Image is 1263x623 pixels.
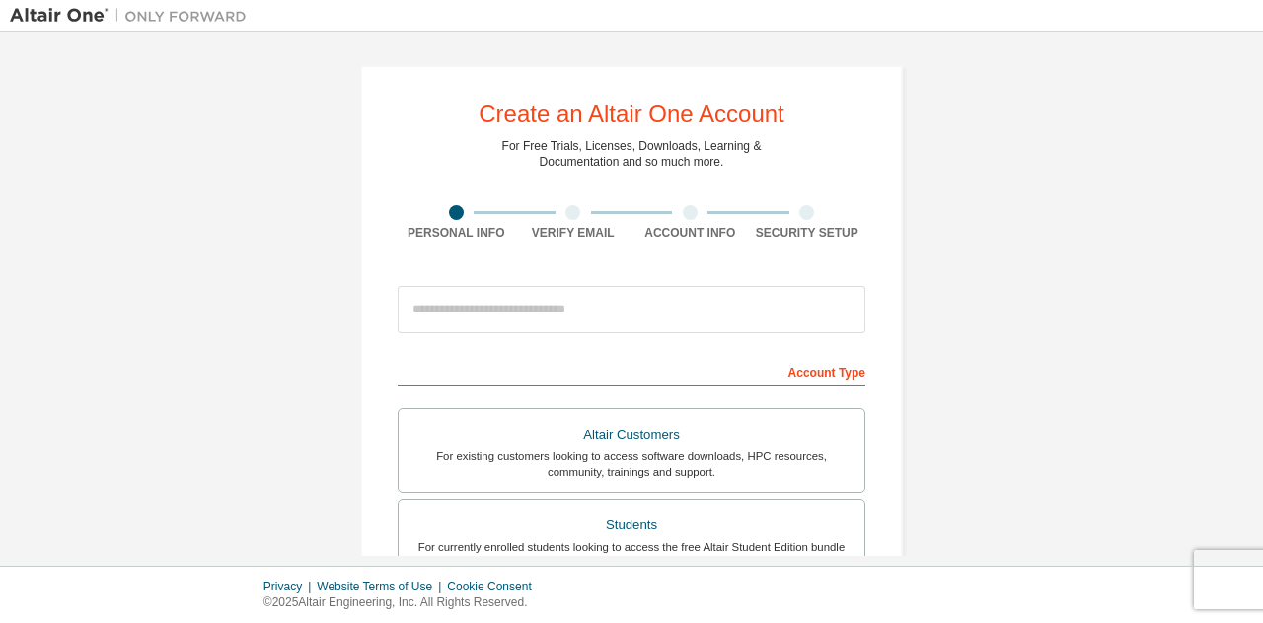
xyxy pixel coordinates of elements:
[631,225,749,241] div: Account Info
[515,225,632,241] div: Verify Email
[447,579,543,594] div: Cookie Consent
[10,6,257,26] img: Altair One
[317,579,447,594] div: Website Terms of Use
[410,449,853,480] div: For existing customers looking to access software downloads, HPC resources, community, trainings ...
[410,512,853,539] div: Students
[749,225,866,241] div: Security Setup
[410,539,853,571] div: For currently enrolled students looking to access the free Altair Student Edition bundle and all ...
[263,579,317,594] div: Privacy
[398,225,515,241] div: Personal Info
[398,355,865,386] div: Account Type
[502,138,762,170] div: For Free Trials, Licenses, Downloads, Learning & Documentation and so much more.
[263,594,544,611] p: © 2025 Altair Engineering, Inc. All Rights Reserved.
[479,103,784,126] div: Create an Altair One Account
[410,421,853,449] div: Altair Customers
